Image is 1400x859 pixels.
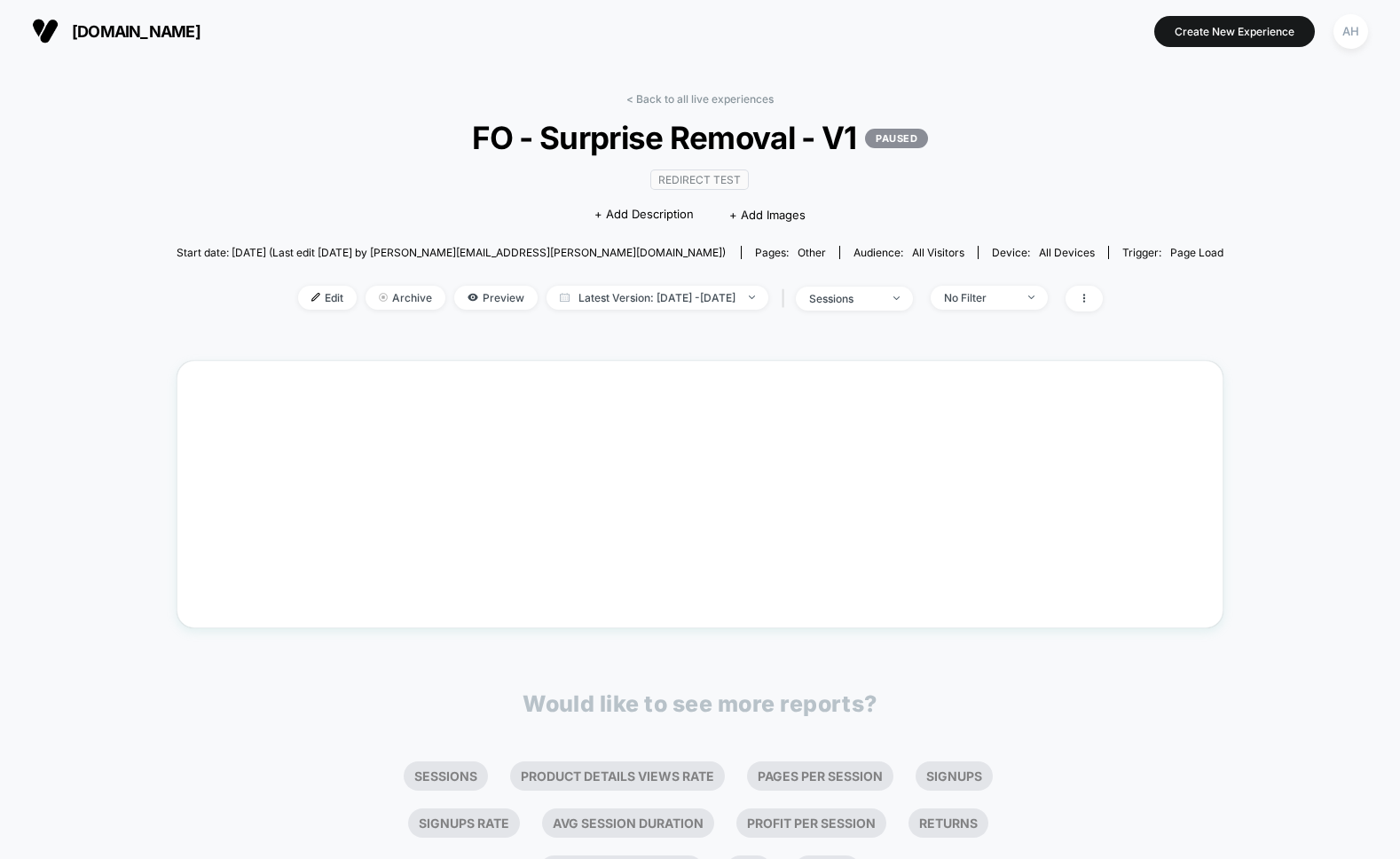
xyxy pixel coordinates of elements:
[755,246,826,259] div: Pages:
[542,808,714,838] li: Avg Session Duration
[177,246,726,259] span: Start date: [DATE] (Last edit [DATE] by [PERSON_NAME][EMAIL_ADDRESS][PERSON_NAME][DOMAIN_NAME])
[408,808,520,838] li: Signups Rate
[736,808,886,838] li: Profit Per Session
[379,293,388,302] img: end
[777,286,796,311] span: |
[32,18,59,44] img: Visually logo
[626,92,774,106] a: < Back to all live experiences
[27,17,206,45] button: [DOMAIN_NAME]
[1039,246,1095,259] span: all devices
[865,129,928,148] p: PAUSED
[1028,296,1034,299] img: end
[1333,14,1368,49] div: AH
[978,246,1108,259] span: Device:
[298,286,357,310] span: Edit
[944,291,1015,304] div: No Filter
[523,690,877,717] p: Would like to see more reports?
[404,761,488,791] li: Sessions
[809,292,880,305] div: sessions
[893,296,900,300] img: end
[729,208,806,222] span: + Add Images
[454,286,538,310] span: Preview
[798,246,826,259] span: other
[908,808,988,838] li: Returns
[1154,16,1315,47] button: Create New Experience
[650,169,749,190] span: Redirect Test
[749,296,755,299] img: end
[510,761,725,791] li: Product Details Views Rate
[912,246,964,259] span: All Visitors
[853,246,964,259] div: Audience:
[594,206,694,224] span: + Add Description
[1170,246,1223,259] span: Page Load
[311,293,320,302] img: edit
[547,286,768,310] span: Latest Version: [DATE] - [DATE]
[1122,246,1223,259] div: Trigger:
[916,761,993,791] li: Signups
[747,761,893,791] li: Pages Per Session
[366,286,445,310] span: Archive
[229,119,1171,156] span: FO - Surprise Removal - V1
[72,22,201,41] span: [DOMAIN_NAME]
[560,293,570,302] img: calendar
[1328,13,1373,50] button: AH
